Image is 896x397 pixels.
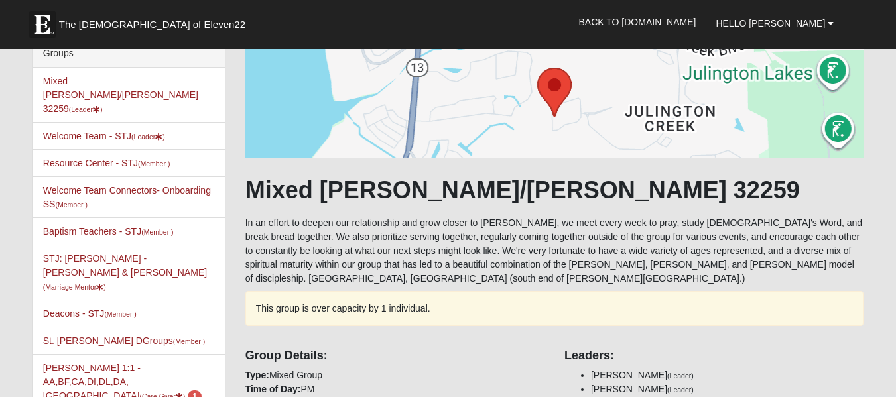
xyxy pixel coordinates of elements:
[104,310,136,318] small: (Member )
[245,291,864,326] div: This group is over capacity by 1 individual.
[667,372,694,380] small: (Leader)
[43,308,137,319] a: Deacons - STJ(Member )
[245,176,864,204] h1: Mixed [PERSON_NAME]/[PERSON_NAME] 32259
[43,226,174,237] a: Baptism Teachers - STJ(Member )
[23,5,288,38] a: The [DEMOGRAPHIC_DATA] of Eleven22
[59,18,245,31] span: The [DEMOGRAPHIC_DATA] of Eleven22
[33,40,225,68] div: Groups
[245,370,269,380] strong: Type:
[591,369,864,382] li: [PERSON_NAME]
[29,11,56,38] img: Eleven22 logo
[43,76,198,114] a: Mixed [PERSON_NAME]/[PERSON_NAME] 32259(Leader)
[43,283,106,291] small: (Marriage Mentor )
[43,253,207,292] a: STJ: [PERSON_NAME] - [PERSON_NAME] & [PERSON_NAME](Marriage Mentor)
[69,105,103,113] small: (Leader )
[138,160,170,168] small: (Member )
[43,335,205,346] a: St. [PERSON_NAME] DGroups(Member )
[43,131,165,141] a: Welcome Team - STJ(Leader)
[173,337,205,345] small: (Member )
[564,349,864,363] h4: Leaders:
[43,185,211,209] a: Welcome Team Connectors- Onboarding SS(Member )
[569,5,706,38] a: Back to [DOMAIN_NAME]
[245,349,544,363] h4: Group Details:
[43,158,170,168] a: Resource Center - STJ(Member )
[716,18,825,28] span: Hello [PERSON_NAME]
[131,133,165,141] small: (Leader )
[141,228,173,236] small: (Member )
[706,7,844,40] a: Hello [PERSON_NAME]
[55,201,87,209] small: (Member )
